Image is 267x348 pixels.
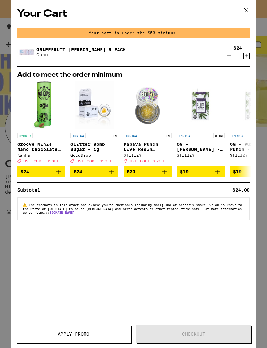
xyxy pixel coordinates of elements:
[20,169,29,174] span: $24
[70,133,86,138] p: INDICA
[136,325,251,343] button: Checkout
[17,44,35,61] img: Grapefruit Rosemary 6-Pack
[50,211,75,214] a: [DOMAIN_NAME]
[164,133,172,138] p: 1g
[32,81,51,129] img: Kanha - Groove Minis Nano Chocolate Bites
[111,133,118,138] p: 1g
[17,81,65,166] a: Open page for Groove Minis Nano Chocolate Bites from Kanha
[124,133,139,138] p: INDICA
[75,81,114,129] img: GoldDrop - Glitter Bomb Sugar - 1g
[127,169,135,174] span: $30
[233,54,242,59] div: 1
[23,203,242,214] span: The products in this order can expose you to chemicals including marijuana or cannabis smoke, whi...
[243,53,250,59] button: Increment
[177,142,225,152] p: OG - [PERSON_NAME] - 0.5g
[36,52,126,57] p: Cann
[124,81,172,166] a: Open page for Papaya Punch Live Resin Diamonds - 1g from STIIIZY
[130,159,166,163] span: USE CODE 35OFF
[58,332,89,336] span: Apply Promo
[180,169,189,174] span: $19
[177,81,225,129] img: STIIIZY - OG - King Louis XIII - 0.5g
[70,142,118,152] p: Glitter Bomb Sugar - 1g
[77,159,112,163] span: USE CODE 35OFF
[124,153,172,157] div: STIIIZY
[17,72,250,78] h2: Add to meet the order minimum
[233,169,242,174] span: $19
[70,153,118,157] div: GoldDrop
[226,53,232,59] button: Decrement
[17,153,65,157] div: Kanha
[23,159,59,163] span: USE CODE 35OFF
[74,169,82,174] span: $24
[23,203,29,207] span: ⚠️
[177,81,225,166] a: Open page for OG - King Louis XIII - 0.5g from STIIIZY
[233,46,242,51] div: $24
[177,166,225,177] button: Add to bag
[182,332,205,336] span: Checkout
[213,133,225,138] p: 0.5g
[70,166,118,177] button: Add to bag
[230,133,245,138] p: INDICA
[17,188,45,192] div: Subtotal
[70,81,118,166] a: Open page for Glitter Bomb Sugar - 1g from GoldDrop
[16,325,131,343] button: Apply Promo
[124,81,172,129] img: STIIIZY - Papaya Punch Live Resin Diamonds - 1g
[124,142,172,152] p: Papaya Punch Live Resin Diamonds - 1g
[17,28,250,38] div: Your cart is under the $50 minimum.
[177,133,192,138] p: INDICA
[124,166,172,177] button: Add to bag
[232,188,250,192] div: $24.00
[17,142,65,152] p: Groove Minis Nano Chocolate Bites
[36,47,126,52] a: Grapefruit [PERSON_NAME] 6-Pack
[177,153,225,157] div: STIIIZY
[17,7,250,21] h2: Your Cart
[17,166,65,177] button: Add to bag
